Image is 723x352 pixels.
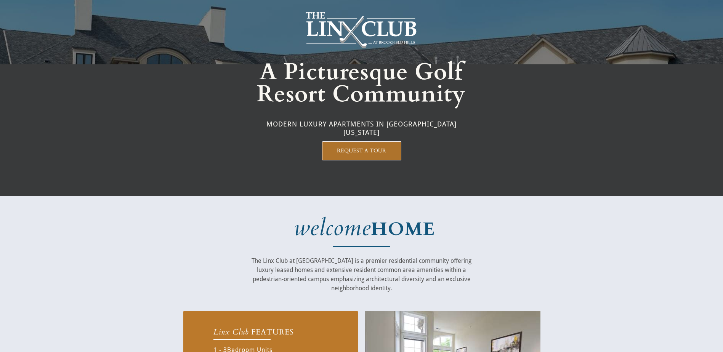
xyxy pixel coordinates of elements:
[252,257,471,292] span: The Linx Club at [GEOGRAPHIC_DATA] is a premier residential community offering luxury leased home...
[371,217,435,242] strong: HOME
[213,327,249,337] em: Linx Club
[294,213,371,243] em: welcome
[266,120,457,136] span: MODERN LUXURY APARTMENTS IN [GEOGRAPHIC_DATA] [US_STATE]
[257,57,466,110] span: A Picturesque Golf Resort Community
[322,141,401,160] a: REQUEST A TOUR
[322,147,401,154] span: REQUEST A TOUR
[251,327,294,337] span: FEATURES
